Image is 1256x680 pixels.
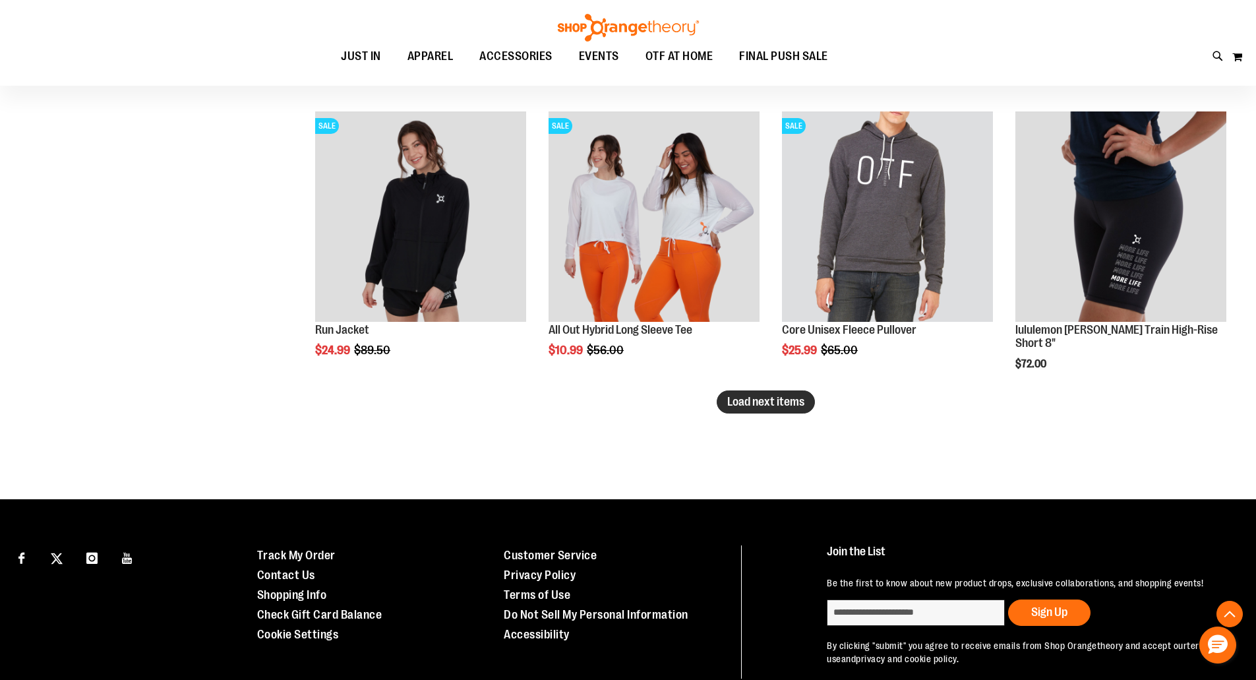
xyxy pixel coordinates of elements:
button: Back To Top [1216,601,1243,627]
a: lululemon [PERSON_NAME] Train High-Rise Short 8" [1015,323,1218,350]
a: Customer Service [504,549,597,562]
span: $65.00 [821,344,860,357]
a: APPAREL [394,42,467,71]
div: product [542,105,766,391]
a: Cookie Settings [257,628,339,641]
a: Product image for Core Unisex Fleece PulloverSALE [782,111,993,325]
a: JUST IN [328,42,394,72]
span: Load next items [727,395,804,408]
a: privacy and cookie policy. [856,654,959,664]
a: Contact Us [257,569,315,582]
a: Run Jacket [315,323,369,336]
a: Do Not Sell My Personal Information [504,608,688,621]
a: Shopping Info [257,588,327,602]
a: Terms of Use [504,588,570,602]
a: All Out Hybrid Long Sleeve Tee [549,323,692,336]
a: terms of use [827,640,1222,664]
img: Product image for Core Unisex Fleece Pullover [782,111,993,323]
a: Visit our Instagram page [80,545,104,569]
div: product [775,105,1000,391]
a: OTF AT HOME [632,42,727,72]
input: enter email [827,600,1005,626]
h4: Join the List [827,545,1226,570]
p: By clicking "submit" you agree to receive emails from Shop Orangetheory and accept our and [827,639,1226,665]
a: Product image for Run JacketSALE [315,111,526,325]
a: Privacy Policy [504,569,576,582]
a: Accessibility [504,628,570,641]
a: Product image for All Out Hybrid Long Sleeve TeeSALE [549,111,760,325]
span: OTF AT HOME [645,42,713,71]
span: SALE [315,118,339,134]
a: EVENTS [566,42,632,72]
span: $89.50 [354,344,392,357]
a: Visit our Youtube page [116,545,139,569]
span: SALE [782,118,806,134]
span: SALE [549,118,572,134]
span: Sign Up [1031,605,1067,619]
img: Product image for Run Jacket [315,111,526,323]
span: $10.99 [549,344,585,357]
a: Core Unisex Fleece Pullover [782,323,916,336]
div: product [309,105,533,391]
a: Track My Order [257,549,336,562]
a: ACCESSORIES [466,42,566,72]
button: Hello, have a question? Let’s chat. [1199,627,1236,664]
img: Twitter [51,553,63,565]
button: Sign Up [1008,600,1091,626]
span: JUST IN [341,42,381,71]
span: $24.99 [315,344,352,357]
span: $72.00 [1015,358,1048,370]
a: FINAL PUSH SALE [726,42,841,72]
span: $56.00 [587,344,626,357]
a: Visit our X page [45,545,69,569]
button: Load next items [717,390,815,414]
span: FINAL PUSH SALE [739,42,828,71]
img: Shop Orangetheory [556,14,701,42]
a: Check Gift Card Balance [257,608,382,621]
span: ACCESSORIES [479,42,553,71]
img: Product image for All Out Hybrid Long Sleeve Tee [549,111,760,323]
p: Be the first to know about new product drops, exclusive collaborations, and shopping events! [827,576,1226,590]
img: Product image for lululemon Wunder Train High-Rise Short 8" [1015,111,1226,323]
div: product [1009,105,1233,404]
a: Product image for lululemon Wunder Train High-Rise Short 8" [1015,111,1226,325]
a: Visit our Facebook page [10,545,33,569]
span: APPAREL [407,42,454,71]
span: EVENTS [579,42,619,71]
span: $25.99 [782,344,819,357]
